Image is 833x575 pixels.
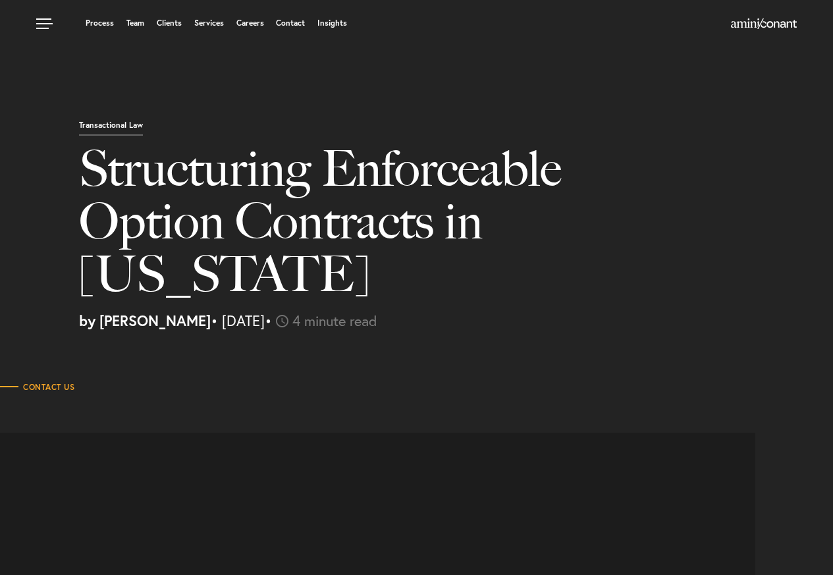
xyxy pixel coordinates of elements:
a: Contact [276,19,305,27]
strong: by [PERSON_NAME] [79,311,211,330]
a: Process [86,19,114,27]
a: Home [731,19,797,30]
span: 4 minute read [292,311,377,330]
a: Services [194,19,224,27]
p: Transactional Law [79,121,143,136]
a: Team [126,19,144,27]
p: • [DATE] [79,314,823,328]
span: • [265,311,272,330]
a: Clients [157,19,182,27]
img: Amini & Conant [731,18,797,29]
img: icon-time-light.svg [276,315,288,327]
h1: Structuring Enforceable Option Contracts in [US_STATE] [79,142,600,314]
a: Insights [317,19,347,27]
a: Careers [236,19,264,27]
